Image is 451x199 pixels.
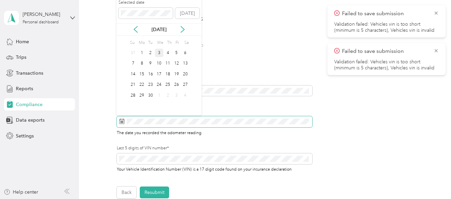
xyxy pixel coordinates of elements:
button: Resubmit [140,186,169,198]
div: 19 [172,70,181,78]
button: [DATE] [175,8,200,19]
span: Your Vehicle Identification Number (VIN) is a 17 digit code found on your insurance declaration [117,166,292,172]
div: 2 [163,91,172,100]
div: Th [166,38,172,48]
div: 12 [172,59,181,68]
div: 1 [137,49,146,57]
span: Data exports [16,117,45,124]
button: Back [117,186,136,198]
button: Help center [4,189,38,196]
p: [DATE] [145,26,173,33]
div: Mo [137,38,145,48]
span: Compliance [16,101,43,108]
div: 15 [137,70,146,78]
li: Validation failed: Vehicles vin is too short (minimum is 5 characters), Vehicles vin is invalid [334,59,439,71]
div: 31 [129,49,137,57]
span: Reports [16,85,33,92]
iframe: Everlance-gr Chat Button Frame [413,161,451,199]
div: 2 [146,49,155,57]
div: 11 [163,59,172,68]
span: The date you recorded the odometer reading [117,129,202,135]
div: Fr [175,38,181,48]
div: 22 [137,81,146,89]
div: 27 [181,81,190,89]
div: 25 [163,81,172,89]
div: Sa [183,38,190,48]
div: 4 [163,49,172,57]
div: Personal dashboard [23,20,59,24]
span: Trips [16,54,26,61]
div: 18 [163,70,172,78]
label: Odometer reading date* [117,108,312,114]
div: 21 [129,81,137,89]
div: 29 [137,91,146,100]
div: 3 [172,91,181,100]
li: Validation failed: Vehicles vin is too short (minimum is 5 characters), Vehicles vin is invalid [334,21,439,33]
p: Failed to save submission [342,9,428,18]
p: Failed to save submission [342,47,428,55]
div: 3 [155,49,164,57]
div: [PERSON_NAME] [23,11,65,18]
div: 7 [129,59,137,68]
div: 8 [137,59,146,68]
div: 24 [155,81,164,89]
div: Tu [147,38,154,48]
div: 13 [181,59,190,68]
div: 26 [172,81,181,89]
span: Transactions [16,70,43,77]
span: Settings [16,132,34,140]
div: 10 [155,59,164,68]
div: 9 [146,59,155,68]
div: 30 [146,91,155,100]
div: 23 [146,81,155,89]
label: Odometer reading (in miles)* [117,77,312,83]
div: 5 [172,49,181,57]
div: Su [129,38,135,48]
div: 14 [129,70,137,78]
div: We [156,38,164,48]
label: Last 5 digits of VIN number* [117,145,312,151]
div: 20 [181,70,190,78]
div: 17 [155,70,164,78]
div: 1 [155,91,164,100]
div: 28 [129,91,137,100]
div: 4 [181,91,190,100]
div: 6 [181,49,190,57]
div: 16 [146,70,155,78]
span: Home [16,38,29,45]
